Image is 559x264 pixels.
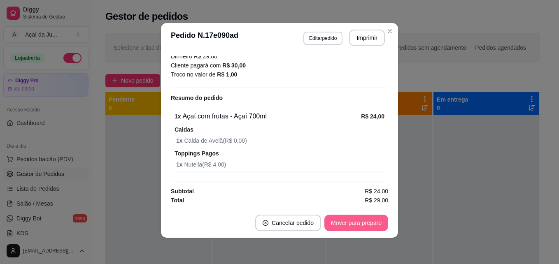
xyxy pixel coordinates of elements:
[365,187,388,196] span: R$ 24,00
[176,136,384,145] span: Calda de Avelã ( R$ 0,00 )
[171,62,222,69] span: Cliente pagará com
[175,150,219,157] strong: Toppings Pagos
[263,220,268,226] span: close-circle
[171,53,192,60] span: Dinheiro
[176,137,184,144] strong: 1 x
[217,71,237,78] strong: R$ 1,00
[176,160,384,169] span: Nutella ( R$ 4,00 )
[171,95,223,101] strong: Resumo do pedido
[361,113,384,120] strong: R$ 24,00
[171,197,184,204] strong: Total
[303,32,342,45] button: Editarpedido
[255,215,321,231] button: close-circleCancelar pedido
[171,188,194,195] strong: Subtotal
[383,25,396,38] button: Close
[171,30,238,46] h3: Pedido N. 17e090ad
[365,196,388,205] span: R$ 29,00
[324,215,388,231] button: Mover para preparo
[171,71,217,78] span: Troco no valor de
[222,62,246,69] strong: R$ 30,00
[175,113,181,120] strong: 1 x
[176,161,184,168] strong: 1 x
[192,53,217,60] span: R$ 29,00
[175,111,361,121] div: Açaí com frutas - Açaí 700ml
[175,126,193,133] strong: Caldas
[349,30,385,46] button: Imprimir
